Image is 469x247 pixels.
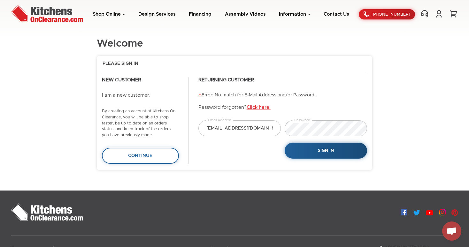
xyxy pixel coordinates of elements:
[318,148,334,153] span: Sign In
[102,93,179,99] p: I am a new customer.
[11,5,83,22] img: Kitchens On Clearance
[102,109,175,137] small: By creating an account at Kitchens On Clearance, you will be able to shop faster, be up to date o...
[189,12,211,17] a: Financing
[442,221,461,241] a: Open chat
[324,12,349,17] a: Contact Us
[401,209,407,215] img: Facebook
[93,12,125,17] a: Shop Online
[198,93,359,98] td: Error: No match for E-Mail Address and/or Password.
[102,78,141,82] strong: New Customer
[97,38,143,49] h1: Welcome
[279,12,311,17] a: Information
[225,12,266,17] a: Assembly Videos
[103,61,138,67] span: Please Sign In
[439,209,446,215] img: Instagram
[128,153,152,158] span: Continue
[138,12,176,17] a: Design Services
[102,148,179,164] a: Continue
[359,9,415,19] a: [PHONE_NUMBER]
[426,210,433,215] img: Youtube
[247,105,271,110] a: Click here.
[285,143,367,159] button: Sign In
[198,93,202,96] img: Error
[11,203,83,221] img: Kitchens On Clearance
[372,12,410,17] span: [PHONE_NUMBER]
[198,78,254,82] strong: Returning Customer
[198,105,367,111] p: Password forgotten?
